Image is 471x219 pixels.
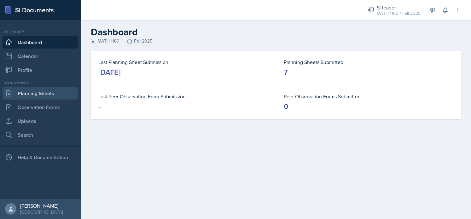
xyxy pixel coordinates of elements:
a: Calendar [3,50,78,62]
div: Si leader [3,29,78,35]
div: - [98,101,101,112]
dt: Peer Observation Forms Submitted [284,93,453,100]
div: [GEOGRAPHIC_DATA] [20,209,63,215]
div: Si leader [377,4,421,11]
dt: Last Peer Observation Form Submission [98,93,268,100]
div: MATH 1160 / Fall 2025 [377,10,421,17]
h2: Dashboard [91,26,461,38]
dt: Last Planning Sheet Submission [98,58,268,66]
div: [PERSON_NAME] [20,203,63,209]
div: 0 [284,101,288,112]
div: Help & Documentation [3,151,78,164]
div: [DATE] [98,67,120,77]
a: Dashboard [3,36,78,49]
div: 7 [284,67,288,77]
a: Search [3,129,78,141]
a: Observation Forms [3,101,78,113]
div: MATH 1160 Fall 2025 [91,38,461,44]
a: Uploads [3,115,78,127]
div: Documents [3,80,78,86]
dt: Planning Sheets Submitted [284,58,453,66]
a: Profile [3,64,78,76]
a: Planning Sheets [3,87,78,100]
